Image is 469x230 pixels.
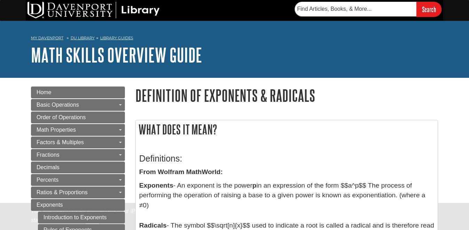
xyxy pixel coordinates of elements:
[37,89,51,95] span: Home
[37,102,79,108] span: Basic Operations
[37,164,59,170] span: Decimals
[252,182,256,189] b: p
[31,112,125,123] a: Order of Operations
[31,44,202,66] a: Math Skills Overview Guide
[37,152,59,158] span: Fractions
[31,33,438,44] nav: breadcrumb
[31,149,125,161] a: Fractions
[27,2,160,18] img: DU Library
[295,2,442,17] form: Searches DU Library's articles, books, and more
[37,127,76,133] span: Math Properties
[31,199,125,211] a: Exponents
[37,189,88,195] span: Ratios & Proportions
[37,139,84,145] span: Factors & Multiples
[295,2,416,16] input: Find Articles, Books, & More...
[139,154,434,164] h3: Definitions:
[31,137,125,148] a: Factors & Multiples
[31,174,125,186] a: Percents
[31,87,125,98] a: Home
[31,124,125,136] a: Math Properties
[38,212,125,223] a: Introduction to Exponents
[31,187,125,198] a: Ratios & Proportions
[416,2,442,17] input: Search
[37,177,58,183] span: Percents
[31,35,63,41] a: My Davenport
[71,35,95,40] a: DU Library
[31,162,125,173] a: Decimals
[139,168,223,175] strong: From Wolfram MathWorld:
[136,120,438,139] h2: What does it mean?
[135,87,438,104] h1: Definition of Exponents & Radicals
[100,35,133,40] a: Library Guides
[31,99,125,111] a: Basic Operations
[139,222,167,229] b: Radicals
[139,182,173,189] b: Exponents
[37,114,86,120] span: Order of Operations
[37,202,63,208] span: Exponents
